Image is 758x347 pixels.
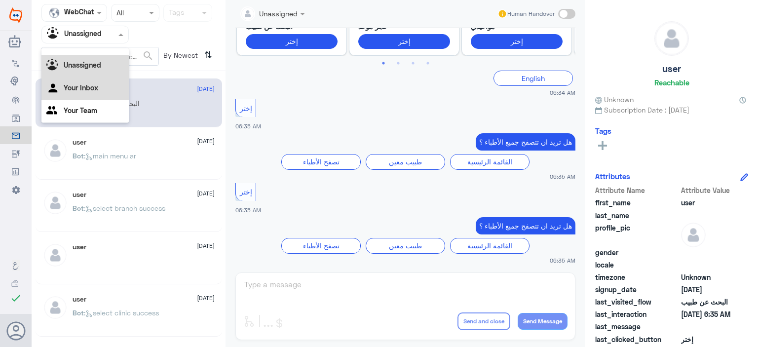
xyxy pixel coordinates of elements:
[595,94,634,105] span: Unknown
[204,47,212,63] i: ⇅
[197,241,215,250] span: [DATE]
[6,321,25,340] button: Avatar
[366,154,445,169] div: طبيب معين
[681,321,753,332] span: null
[142,48,154,64] button: search
[43,243,68,268] img: defaultAdmin.png
[46,41,54,50] b: All
[159,47,200,67] span: By Newest
[681,272,753,282] span: Unknown
[681,223,706,247] img: defaultAdmin.png
[457,312,510,330] button: Send and close
[595,284,679,295] span: signup_date
[595,197,679,208] span: first_name
[84,308,159,317] span: : select clinic success
[595,105,748,115] span: Subscription Date : [DATE]
[655,22,688,55] img: defaultAdmin.png
[681,185,753,195] span: Attribute Value
[235,207,261,213] span: 06:35 AM
[197,294,215,303] span: [DATE]
[73,138,86,147] h5: user
[595,185,679,195] span: Attribute Name
[73,204,84,212] span: Bot
[246,34,338,48] button: إختر
[84,204,165,212] span: : select branch success
[550,172,575,181] span: 06:35 AM
[47,27,62,42] img: Unassigned.svg
[64,61,101,69] b: Unassigned
[42,47,158,65] input: Search by Name, Local etc…
[423,58,433,68] button: 4 of 2
[595,272,679,282] span: timezone
[46,59,61,74] img: Unassigned.svg
[46,81,61,96] img: yourInbox.svg
[595,260,679,270] span: locale
[450,154,530,169] div: القائمة الرئيسية
[281,154,361,169] div: تصفح الأطباء
[197,84,215,93] span: [DATE]
[681,197,753,208] span: user
[550,256,575,265] span: 06:35 AM
[47,5,62,20] img: webchat.png
[240,188,252,196] span: إختر
[595,172,630,181] h6: Attributes
[142,50,154,62] span: search
[43,138,68,163] img: defaultAdmin.png
[366,238,445,253] div: طبيب معين
[595,223,679,245] span: profile_pic
[197,189,215,198] span: [DATE]
[595,309,679,319] span: last_interaction
[662,63,681,75] h5: user
[73,308,84,317] span: Bot
[73,152,84,160] span: Bot
[518,313,568,330] button: Send Message
[281,238,361,253] div: تصفح الأطباء
[471,34,563,48] button: إختر
[595,247,679,258] span: gender
[595,126,611,135] h6: Tags
[595,297,679,307] span: last_visited_flow
[681,334,753,345] span: إختر
[493,71,573,86] div: English
[84,152,136,160] span: : main menu ar
[73,295,86,304] h5: user
[64,83,98,92] b: Your Inbox
[550,88,575,97] span: 06:34 AM
[595,321,679,332] span: last_message
[73,243,86,251] h5: user
[595,210,679,221] span: last_name
[654,78,689,87] h6: Reachable
[9,7,22,23] img: Widebot Logo
[681,247,753,258] span: null
[393,58,403,68] button: 2 of 2
[197,137,215,146] span: [DATE]
[43,295,68,320] img: defaultAdmin.png
[476,217,575,234] p: 14/6/2025, 6:35 AM
[46,104,61,119] img: yourTeam.svg
[73,191,86,199] h5: user
[681,260,753,270] span: null
[450,238,530,253] div: القائمة الرئيسية
[595,334,679,345] span: last_clicked_button
[240,104,252,113] span: إختر
[10,292,22,304] i: check
[235,123,261,129] span: 06:35 AM
[43,191,68,215] img: defaultAdmin.png
[681,309,753,319] span: 2025-06-14T03:35:53.125Z
[408,58,418,68] button: 3 of 2
[379,58,388,68] button: 1 of 2
[507,9,555,18] span: Human Handover
[681,284,753,295] span: 2025-06-14T03:34:08.376Z
[681,297,753,307] span: البحث عن طبيب
[358,34,450,48] button: إختر
[64,106,97,115] b: Your Team
[476,133,575,151] p: 14/6/2025, 6:35 AM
